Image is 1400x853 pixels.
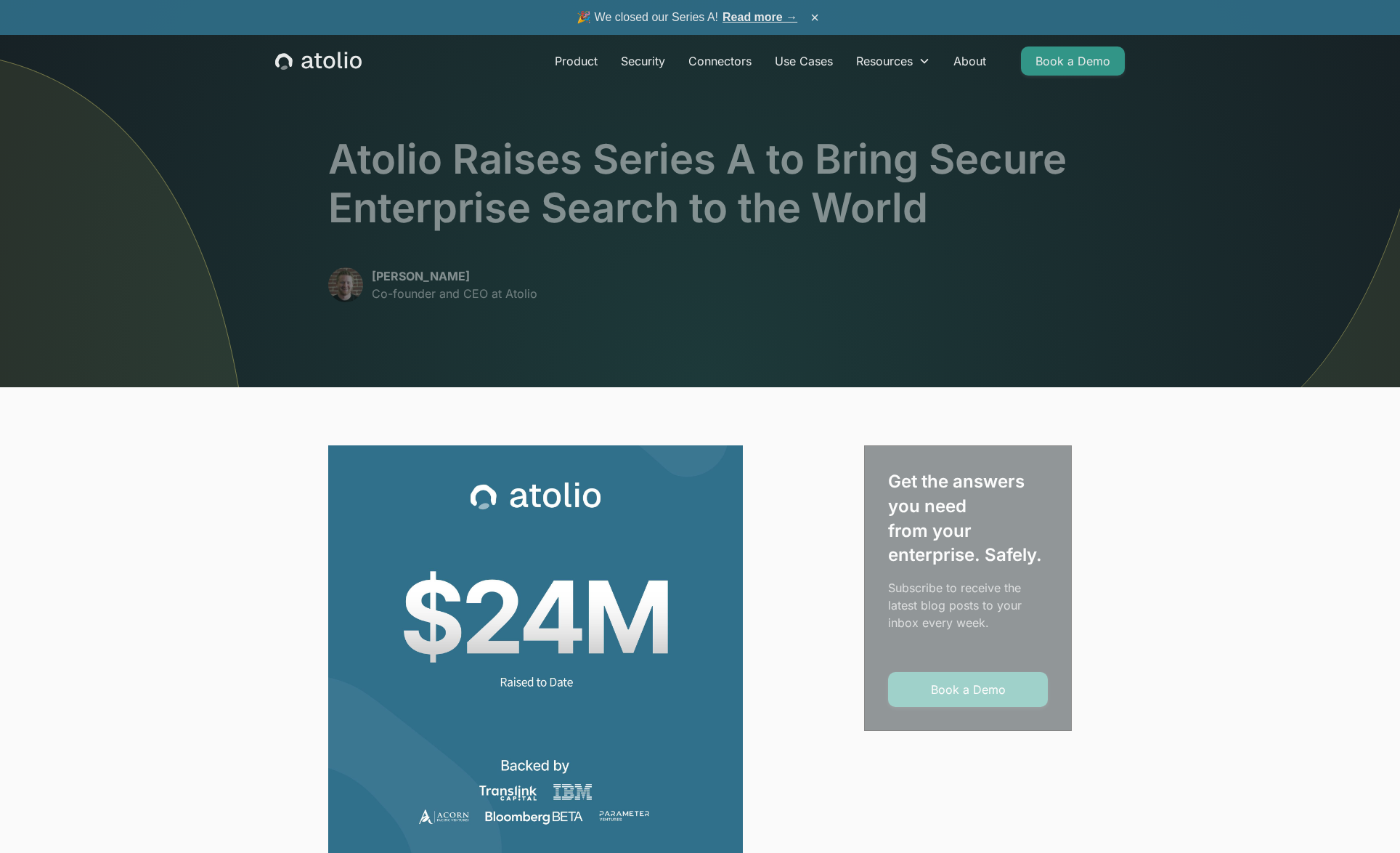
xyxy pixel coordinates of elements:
[845,47,942,76] div: Resources
[543,47,609,76] a: Product
[806,9,823,25] button: ×
[677,47,763,76] a: Connectors
[577,9,797,26] span: 🎉 We closed our Series A!
[372,285,537,302] p: Co-founder and CEO at Atolio
[888,672,1048,707] a: Book a Demo
[275,52,362,70] a: home
[888,469,1048,567] div: Get the answers you need from your enterprise. Safely.
[888,579,1048,631] p: Subscribe to receive the latest blog posts to your inbox every week.
[609,47,677,76] a: Security
[942,47,998,76] a: About
[328,135,1072,233] h1: Atolio Raises Series A to Bring Secure Enterprise Search to the World
[856,52,913,70] div: Resources
[763,47,845,76] a: Use Cases
[1021,47,1125,76] a: Book a Demo
[723,11,797,23] a: Read more →
[372,267,537,285] p: [PERSON_NAME]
